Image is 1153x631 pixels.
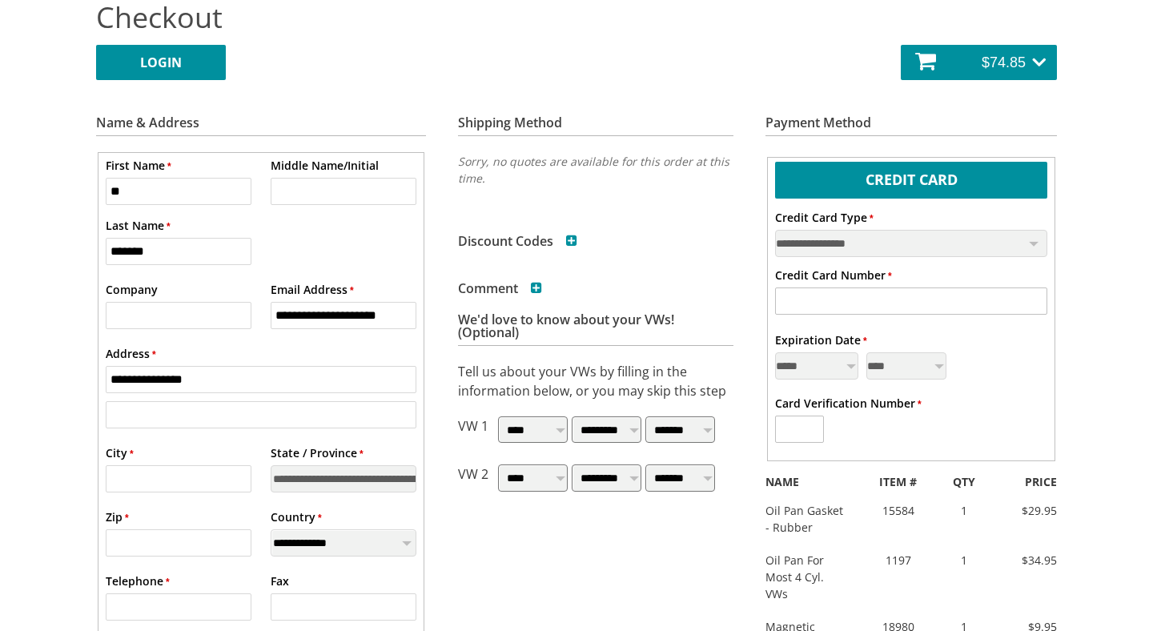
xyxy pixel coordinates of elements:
p: VW 2 [458,464,488,497]
div: Oil Pan Gasket - Rubber [753,502,858,536]
span: $74.85 [982,54,1026,70]
div: $34.95 [990,552,1069,569]
h3: Name & Address [96,116,426,136]
label: Credit Card Type [775,209,874,226]
label: Middle Name/Initial [271,157,379,174]
label: Credit Card Number [775,267,892,283]
h3: Shipping Method [458,116,733,136]
h3: Discount Codes [458,235,577,247]
div: 1 [938,502,990,519]
label: Expiration Date [775,332,867,348]
label: Last Name [106,217,171,234]
div: PRICE [990,473,1069,490]
p: Sorry, no quotes are available for this order at this time. [458,153,733,187]
div: ITEM # [858,473,938,490]
div: 1 [938,552,990,569]
div: $29.95 [990,502,1069,519]
div: 1197 [858,552,938,569]
label: State / Province [271,444,364,461]
label: City [106,444,134,461]
label: Fax [271,573,289,589]
p: Tell us about your VWs by filling in the information below, or you may skip this step [458,362,733,400]
h3: Comment [458,282,542,295]
div: QTY [938,473,990,490]
label: Company [106,281,158,298]
label: First Name [106,157,171,174]
label: Email Address [271,281,354,298]
label: Address [106,345,156,362]
a: LOGIN [96,45,226,80]
label: Card Verification Number [775,395,922,412]
label: Credit Card [775,162,1048,195]
label: Zip [106,508,129,525]
div: Oil Pan For Most 4 Cyl. VWs [753,552,858,602]
label: Country [271,508,322,525]
p: VW 1 [458,416,488,449]
h3: We'd love to know about your VWs! (Optional) [458,313,733,346]
div: NAME [753,473,858,490]
div: 15584 [858,502,938,519]
label: Telephone [106,573,170,589]
h3: Payment Method [765,116,1057,136]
